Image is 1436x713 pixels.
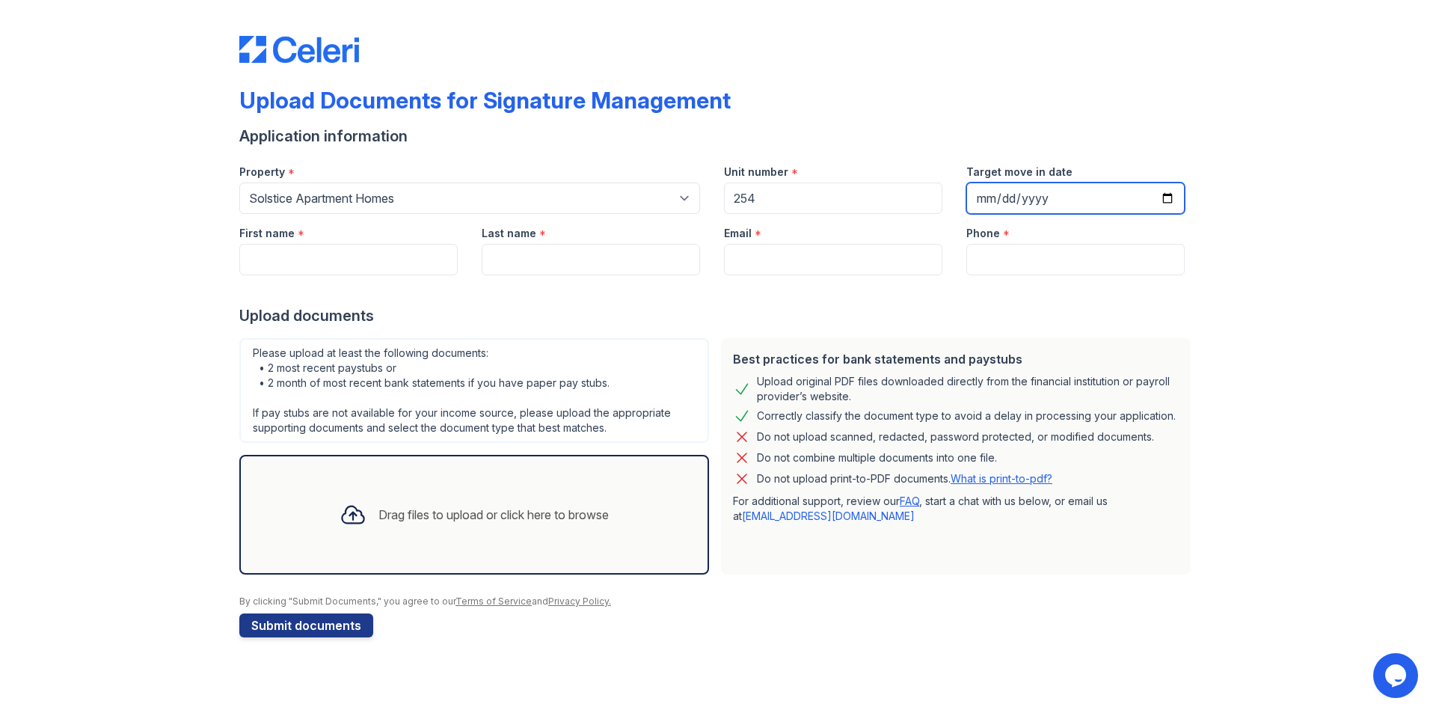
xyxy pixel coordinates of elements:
div: Upload original PDF files downloaded directly from the financial institution or payroll provider’... [757,374,1179,404]
a: Privacy Policy. [548,596,611,607]
div: Upload Documents for Signature Management [239,87,731,114]
div: Drag files to upload or click here to browse [378,506,609,524]
label: Property [239,165,285,180]
div: Correctly classify the document type to avoid a delay in processing your application. [757,407,1176,425]
div: By clicking "Submit Documents," you agree to our and [239,596,1197,608]
div: Please upload at least the following documents: • 2 most recent paystubs or • 2 month of most rec... [239,338,709,443]
a: What is print-to-pdf? [951,472,1052,485]
p: Do not upload print-to-PDF documents. [757,471,1052,486]
iframe: chat widget [1373,653,1421,698]
label: Last name [482,226,536,241]
label: Phone [966,226,1000,241]
label: First name [239,226,295,241]
div: Upload documents [239,305,1197,326]
p: For additional support, review our , start a chat with us below, or email us at [733,494,1179,524]
div: Application information [239,126,1197,147]
div: Best practices for bank statements and paystubs [733,350,1179,368]
img: CE_Logo_Blue-a8612792a0a2168367f1c8372b55b34899dd931a85d93a1a3d3e32e68fde9ad4.png [239,36,359,63]
div: Do not combine multiple documents into one file. [757,449,997,467]
label: Email [724,226,752,241]
a: FAQ [900,495,919,507]
label: Target move in date [966,165,1073,180]
label: Unit number [724,165,788,180]
div: Do not upload scanned, redacted, password protected, or modified documents. [757,428,1154,446]
a: [EMAIL_ADDRESS][DOMAIN_NAME] [742,509,915,522]
a: Terms of Service [455,596,532,607]
button: Submit documents [239,613,373,637]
